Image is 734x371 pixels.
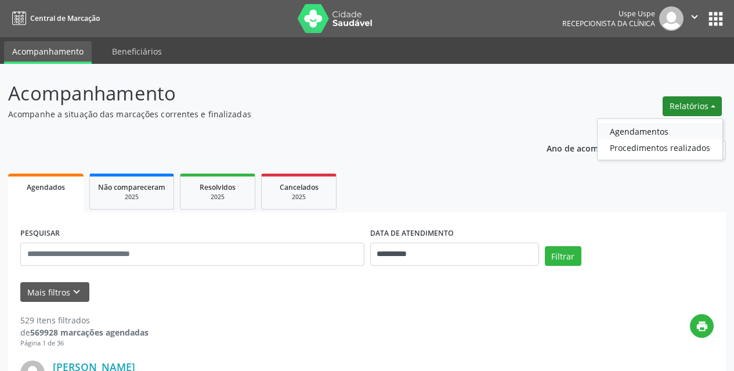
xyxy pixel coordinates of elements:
i:  [688,10,701,23]
a: Central de Marcação [8,9,100,28]
button: Mais filtroskeyboard_arrow_down [20,282,89,302]
div: 2025 [98,193,165,201]
p: Acompanhamento [8,79,511,108]
div: 529 itens filtrados [20,314,149,326]
i: print [696,320,708,333]
button: Filtrar [545,246,581,266]
ul: Relatórios [597,118,723,160]
span: Resolvidos [200,182,236,192]
span: Cancelados [280,182,319,192]
div: Página 1 de 36 [20,338,149,348]
p: Acompanhe a situação das marcações correntes e finalizadas [8,108,511,120]
i: keyboard_arrow_down [70,286,83,298]
img: img [659,6,684,31]
div: de [20,326,149,338]
strong: 569928 marcações agendadas [30,327,149,338]
a: Beneficiários [104,41,170,62]
span: Recepcionista da clínica [562,19,655,28]
button: apps [706,9,726,29]
span: Agendados [27,182,65,192]
span: Não compareceram [98,182,165,192]
p: Ano de acompanhamento [547,141,649,155]
span: Central de Marcação [30,13,100,23]
button:  [684,6,706,31]
div: Uspe Uspe [562,9,655,19]
div: 2025 [270,193,328,201]
label: PESQUISAR [20,225,60,243]
a: Agendamentos [598,123,722,139]
div: 2025 [189,193,247,201]
a: Acompanhamento [4,41,92,64]
button: Relatórios [663,96,722,116]
button: print [690,314,714,338]
a: Procedimentos realizados [598,139,722,156]
label: DATA DE ATENDIMENTO [370,225,454,243]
